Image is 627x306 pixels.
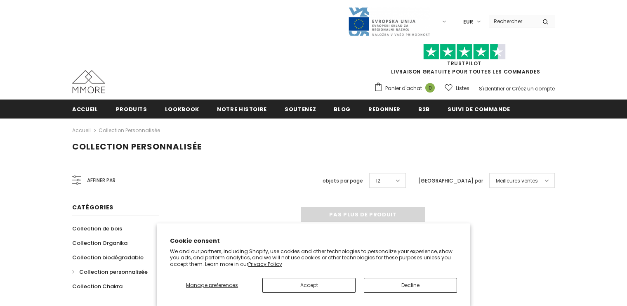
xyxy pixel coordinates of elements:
a: Collection de bois [72,221,122,236]
span: Redonner [368,105,401,113]
img: Cas MMORE [72,70,105,93]
span: Lookbook [165,105,199,113]
a: Collection personnalisée [72,265,148,279]
a: Lookbook [165,100,199,118]
span: Manage preferences [186,282,238,289]
p: We and our partners, including Shopify, use cookies and other technologies to personalize your ex... [170,248,457,268]
span: Meilleures ventes [496,177,538,185]
span: Collection Chakra [72,282,123,290]
a: Listes [445,81,469,95]
span: Blog [334,105,351,113]
span: Collection personnalisée [72,141,202,152]
span: Collection biodégradable [72,254,144,261]
span: Suivi de commande [448,105,510,113]
span: or [506,85,511,92]
a: Accueil [72,100,98,118]
a: Collection personnalisée [99,127,160,134]
a: Javni Razpis [348,18,430,25]
a: Panier d'achat 0 [374,82,439,95]
span: EUR [463,18,473,26]
a: Notre histoire [217,100,267,118]
span: LIVRAISON GRATUITE POUR TOUTES LES COMMANDES [374,47,555,75]
span: soutenez [285,105,316,113]
label: [GEOGRAPHIC_DATA] par [418,177,483,185]
a: Collection Organika [72,236,127,250]
span: Collection Organika [72,239,127,247]
span: B2B [418,105,430,113]
span: 12 [376,177,380,185]
span: 0 [425,83,435,93]
img: Faites confiance aux étoiles pilotes [423,44,506,60]
a: soutenez [285,100,316,118]
button: Decline [364,278,457,293]
span: Accueil [72,105,98,113]
span: Collection de bois [72,225,122,232]
span: Panier d'achat [385,84,422,93]
input: Search Site [489,15,536,27]
a: Redonner [368,100,401,118]
span: Catégories [72,203,113,211]
button: Accept [262,278,356,293]
a: Accueil [72,126,91,135]
a: Créez un compte [512,85,555,92]
span: Notre histoire [217,105,267,113]
span: Collection personnalisée [79,268,148,276]
span: Affiner par [87,176,115,185]
a: Privacy Policy [248,261,282,268]
a: TrustPilot [447,60,481,67]
a: Collection Chakra [72,279,123,294]
a: Produits [116,100,147,118]
h2: Cookie consent [170,237,457,245]
a: S'identifier [479,85,504,92]
a: Blog [334,100,351,118]
img: Javni Razpis [348,7,430,37]
button: Manage preferences [170,278,254,293]
a: Suivi de commande [448,100,510,118]
a: Collection biodégradable [72,250,144,265]
label: objets par page [323,177,363,185]
span: Listes [456,84,469,93]
a: B2B [418,100,430,118]
span: Produits [116,105,147,113]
